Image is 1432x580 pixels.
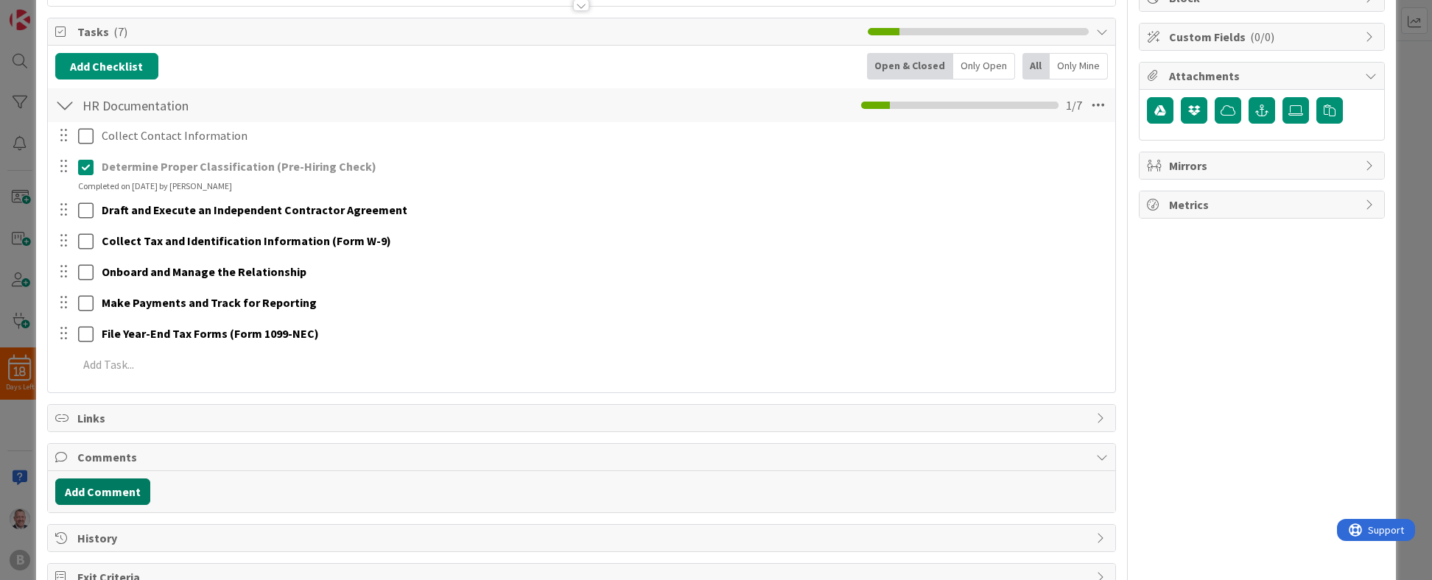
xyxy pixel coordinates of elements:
[77,529,1089,547] span: History
[1066,96,1082,114] span: 1 / 7
[102,202,407,217] strong: Draft and Execute an Independent Contractor Agreement
[102,264,306,279] strong: Onboard and Manage the Relationship
[102,233,391,248] strong: Collect Tax and Identification Information (Form W-9)
[1169,28,1358,46] span: Custom Fields
[1050,53,1108,79] div: Only Mine
[1250,29,1274,44] span: ( 0/0 )
[55,53,158,79] button: Add Checklist
[1169,196,1358,213] span: Metrics
[77,448,1089,466] span: Comments
[77,23,861,40] span: Tasks
[102,295,317,310] strong: Make Payments and Track for Reporting
[77,409,1089,427] span: Links
[1169,157,1358,174] span: Mirrors
[77,92,409,119] input: Add Checklist...
[953,53,1015,79] div: Only Open
[867,53,953,79] div: Open & Closed
[78,180,232,193] div: Completed on [DATE] by [PERSON_NAME]
[102,159,376,174] strong: Determine Proper Classification (Pre-Hiring Check)
[1169,67,1358,85] span: Attachments
[102,326,319,341] strong: File Year-End Tax Forms (Form 1099-NEC)
[31,2,67,20] span: Support
[1022,53,1050,79] div: All
[113,24,127,39] span: ( 7 )
[55,478,150,505] button: Add Comment
[102,127,1105,144] p: Collect Contact Information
